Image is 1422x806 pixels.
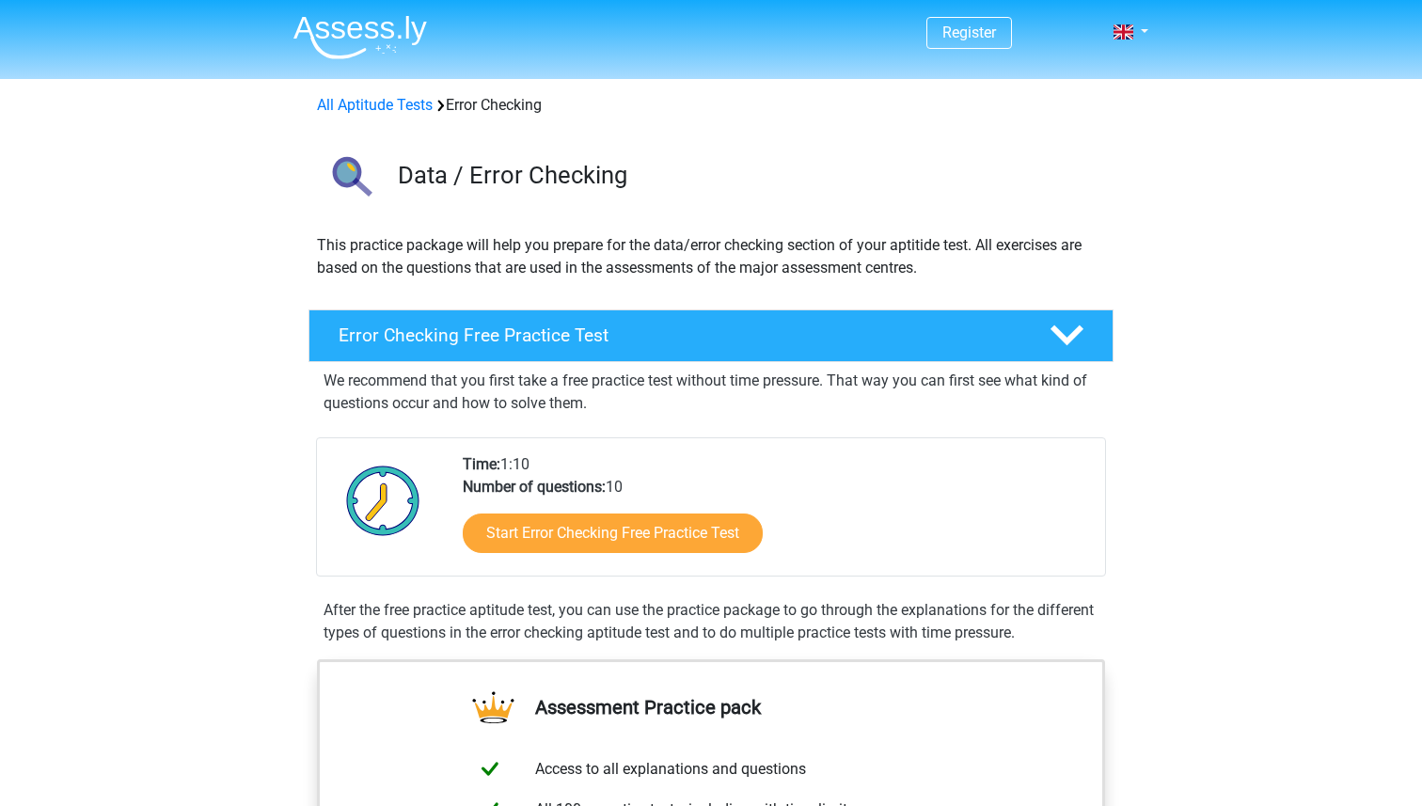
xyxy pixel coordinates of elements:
[463,514,763,553] a: Start Error Checking Free Practice Test
[324,370,1098,415] p: We recommend that you first take a free practice test without time pressure. That way you can fir...
[293,15,427,59] img: Assessly
[339,324,1019,346] h4: Error Checking Free Practice Test
[309,139,389,219] img: error checking
[309,94,1113,117] div: Error Checking
[942,24,996,41] a: Register
[398,161,1098,190] h3: Data / Error Checking
[463,478,606,496] b: Number of questions:
[449,453,1104,576] div: 1:10 10
[463,455,500,473] b: Time:
[316,599,1106,644] div: After the free practice aptitude test, you can use the practice package to go through the explana...
[336,453,431,547] img: Clock
[301,309,1121,362] a: Error Checking Free Practice Test
[317,96,433,114] a: All Aptitude Tests
[317,234,1105,279] p: This practice package will help you prepare for the data/error checking section of your aptitide ...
